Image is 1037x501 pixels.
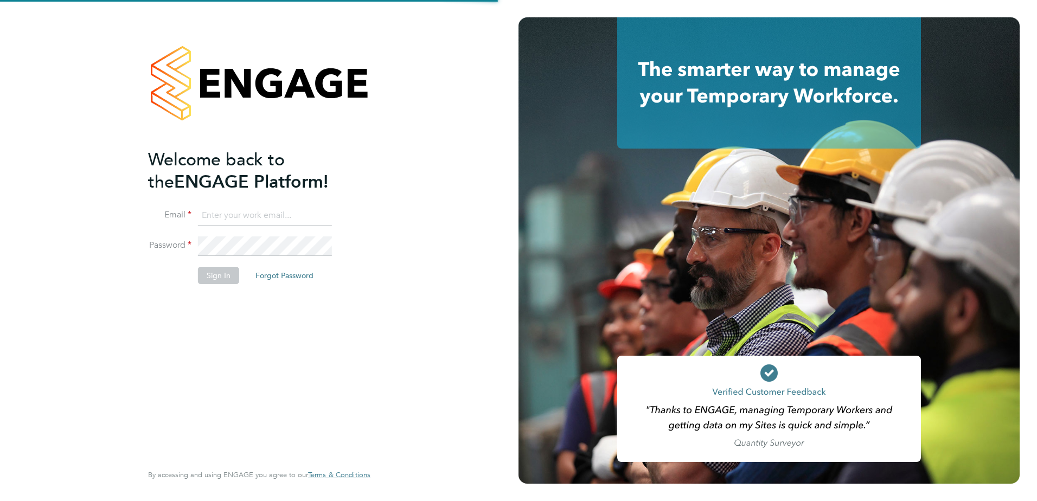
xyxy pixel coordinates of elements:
[247,267,322,284] button: Forgot Password
[148,209,191,221] label: Email
[148,149,285,192] span: Welcome back to the
[148,240,191,251] label: Password
[148,470,370,479] span: By accessing and using ENGAGE you agree to our
[198,267,239,284] button: Sign In
[198,206,332,226] input: Enter your work email...
[308,471,370,479] a: Terms & Conditions
[308,470,370,479] span: Terms & Conditions
[148,149,360,193] h2: ENGAGE Platform!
